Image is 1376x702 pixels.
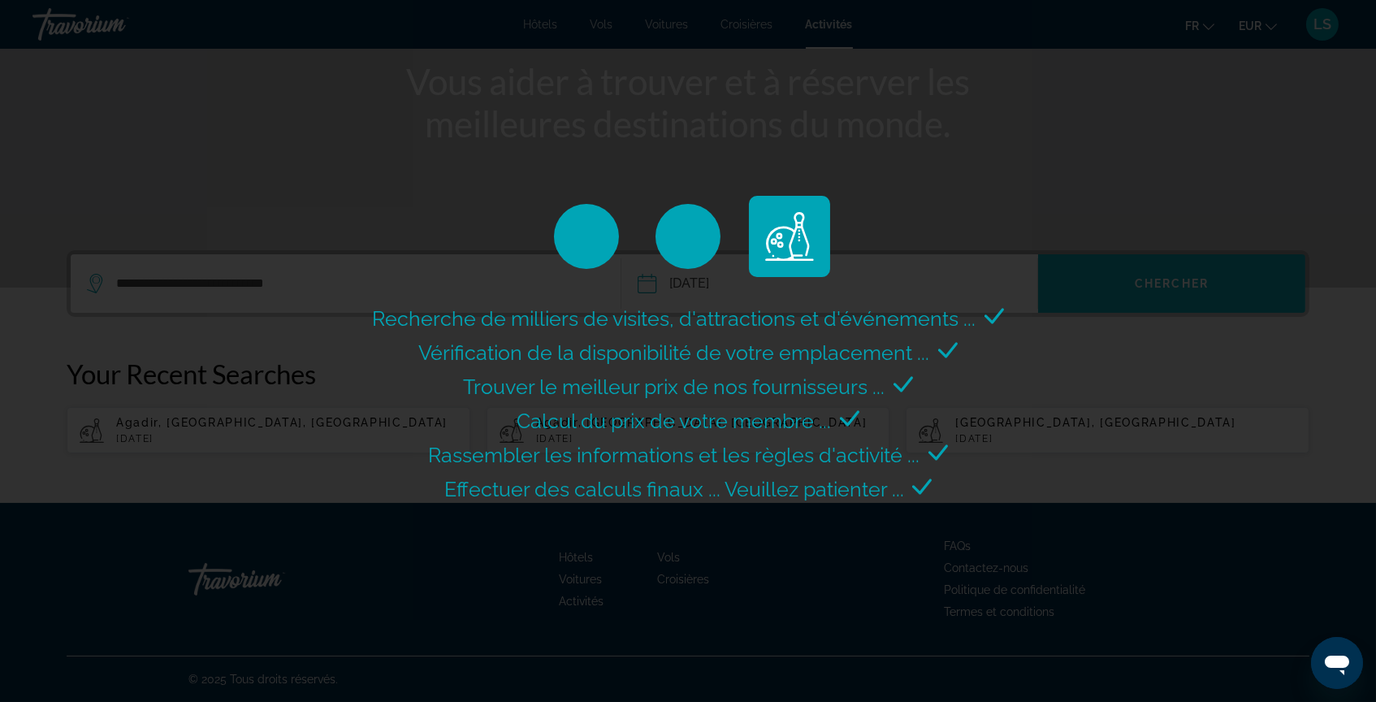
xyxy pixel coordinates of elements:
span: Vérification de la disponibilité de votre emplacement ... [419,340,930,365]
span: Rassembler les informations et les règles d'activité ... [429,443,920,467]
iframe: Bouton de lancement de la fenêtre de messagerie [1311,637,1363,689]
span: Trouver le meilleur prix de nos fournisseurs ... [464,375,885,399]
span: Effectuer des calculs finaux ... Veuillez patienter ... [444,477,904,501]
span: Calcul du prix de votre membre ... [517,409,832,433]
span: Recherche de milliers de visites, d'attractions et d'événements ... [373,306,976,331]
